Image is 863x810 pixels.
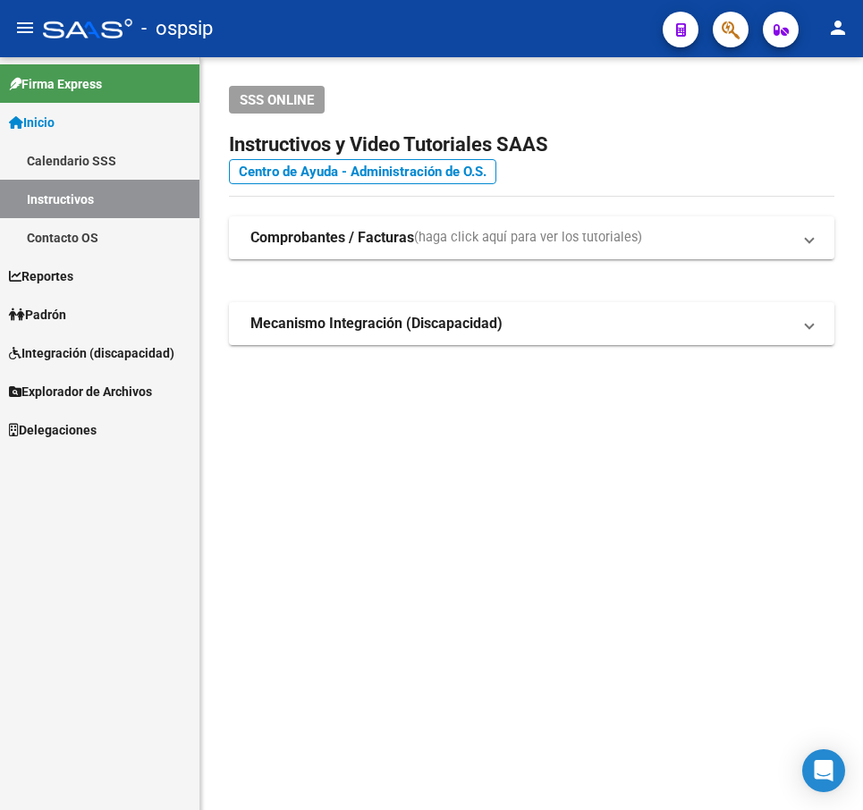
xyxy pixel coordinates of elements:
span: Reportes [9,266,73,286]
span: (haga click aquí para ver los tutoriales) [414,228,642,248]
span: Integración (discapacidad) [9,343,174,363]
mat-expansion-panel-header: Comprobantes / Facturas(haga click aquí para ver los tutoriales) [229,216,834,259]
div: Open Intercom Messenger [802,749,845,792]
span: Firma Express [9,74,102,94]
mat-icon: person [827,17,849,38]
span: - ospsip [141,9,213,48]
span: Padrón [9,305,66,325]
mat-expansion-panel-header: Mecanismo Integración (Discapacidad) [229,302,834,345]
span: Inicio [9,113,55,132]
strong: Comprobantes / Facturas [250,228,414,248]
mat-icon: menu [14,17,36,38]
span: Delegaciones [9,420,97,440]
a: Centro de Ayuda - Administración de O.S. [229,159,496,184]
strong: Mecanismo Integración (Discapacidad) [250,314,503,333]
span: Explorador de Archivos [9,382,152,401]
span: SSS ONLINE [240,92,314,108]
button: SSS ONLINE [229,86,325,114]
h2: Instructivos y Video Tutoriales SAAS [229,128,834,162]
